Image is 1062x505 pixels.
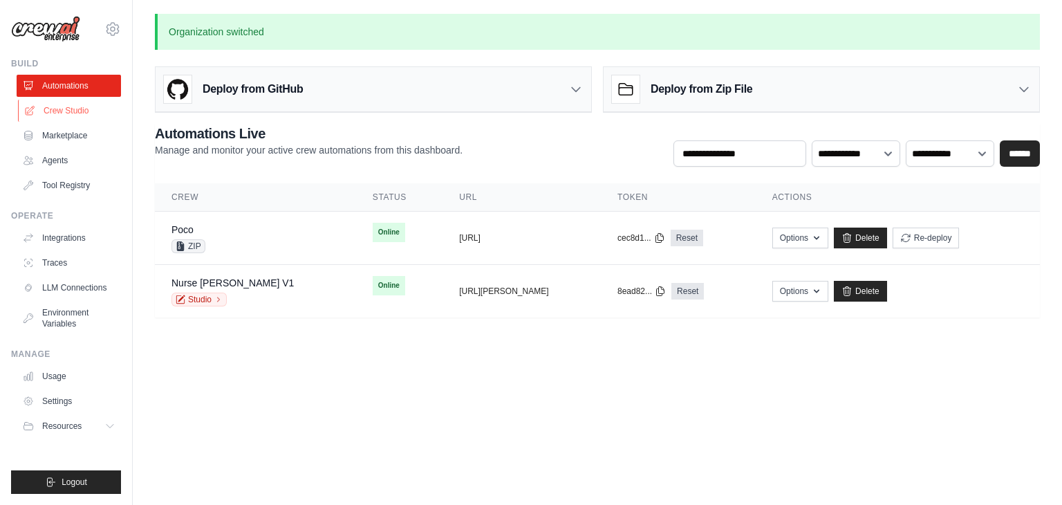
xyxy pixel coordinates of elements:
[11,470,121,494] button: Logout
[203,81,303,98] h3: Deploy from GitHub
[834,228,887,248] a: Delete
[155,14,1040,50] p: Organization switched
[155,143,463,157] p: Manage and monitor your active crew automations from this dashboard.
[17,149,121,172] a: Agents
[155,124,463,143] h2: Automations Live
[373,223,405,242] span: Online
[617,286,666,297] button: 8ead82...
[601,183,756,212] th: Token
[772,228,828,248] button: Options
[18,100,122,122] a: Crew Studio
[17,277,121,299] a: LLM Connections
[17,75,121,97] a: Automations
[17,174,121,196] a: Tool Registry
[42,421,82,432] span: Resources
[834,281,887,302] a: Delete
[62,477,87,488] span: Logout
[171,224,194,235] a: Poco
[772,281,828,302] button: Options
[893,228,960,248] button: Re-deploy
[164,75,192,103] img: GitHub Logo
[442,183,601,212] th: URL
[617,232,665,244] button: cec8d1...
[356,183,442,212] th: Status
[11,349,121,360] div: Manage
[171,239,205,253] span: ZIP
[373,276,405,295] span: Online
[17,227,121,249] a: Integrations
[17,252,121,274] a: Traces
[11,16,80,42] img: Logo
[17,390,121,412] a: Settings
[671,230,703,246] a: Reset
[11,58,121,69] div: Build
[17,302,121,335] a: Environment Variables
[459,286,548,297] button: [URL][PERSON_NAME]
[155,183,356,212] th: Crew
[17,415,121,437] button: Resources
[17,365,121,387] a: Usage
[651,81,752,98] h3: Deploy from Zip File
[671,283,704,300] a: Reset
[756,183,1040,212] th: Actions
[17,125,121,147] a: Marketplace
[171,277,294,288] a: Nurse [PERSON_NAME] V1
[171,293,227,306] a: Studio
[11,210,121,221] div: Operate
